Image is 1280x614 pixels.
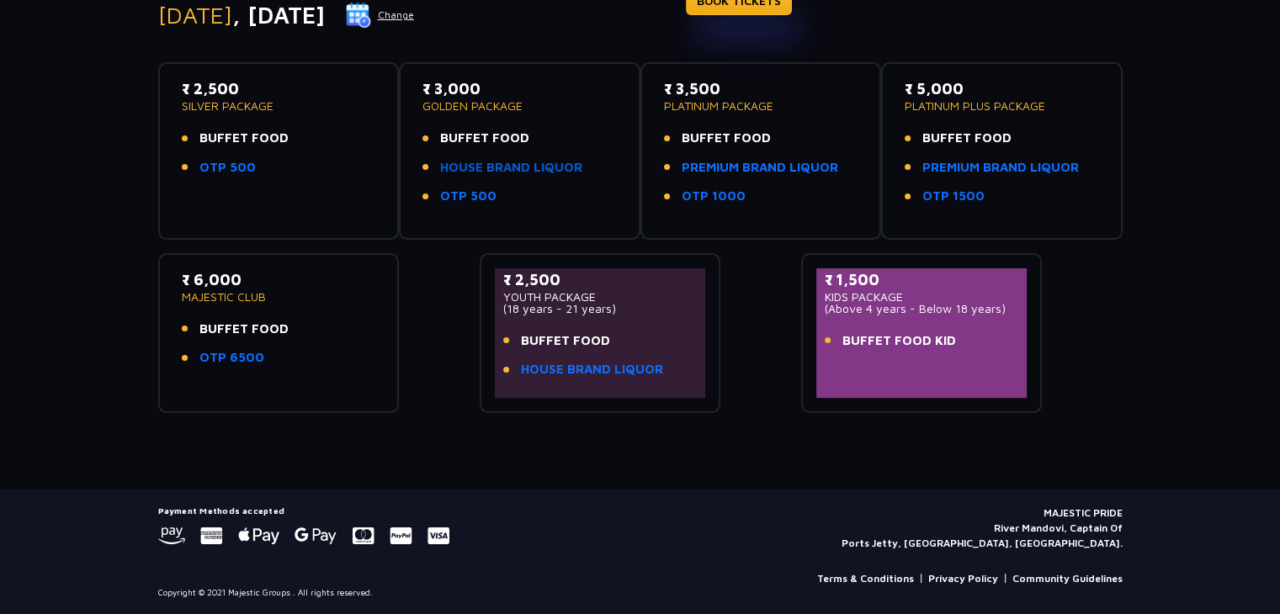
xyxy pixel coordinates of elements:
a: Terms & Conditions [817,571,914,586]
p: YOUTH PACKAGE [503,291,698,303]
p: MAJESTIC CLUB [182,291,376,303]
p: ₹ 1,500 [825,268,1019,291]
p: KIDS PACKAGE [825,291,1019,303]
span: BUFFET FOOD [521,331,610,351]
a: OTP 1000 [682,187,746,206]
p: MAJESTIC PRIDE River Mandovi, Captain Of Ports Jetty, [GEOGRAPHIC_DATA], [GEOGRAPHIC_DATA]. [842,505,1123,551]
p: ₹ 6,000 [182,268,376,291]
p: GOLDEN PACKAGE [422,100,617,112]
h5: Payment Methods accepted [158,505,449,516]
p: ₹ 2,500 [182,77,376,100]
button: Change [345,2,415,29]
a: PREMIUM BRAND LIQUOR [682,158,838,177]
span: BUFFET FOOD [199,320,289,339]
a: HOUSE BRAND LIQUOR [521,360,663,379]
p: ₹ 3,000 [422,77,617,100]
p: ₹ 5,000 [905,77,1099,100]
p: Copyright © 2021 Majestic Groups . All rights reserved. [158,586,373,599]
p: PLATINUM PACKAGE [664,100,858,112]
p: (18 years - 21 years) [503,303,698,315]
span: BUFFET FOOD [922,129,1012,148]
a: OTP 6500 [199,348,264,368]
span: , [DATE] [232,1,325,29]
a: OTP 500 [440,187,497,206]
a: OTP 500 [199,158,256,177]
a: PREMIUM BRAND LIQUOR [922,158,1079,177]
a: Privacy Policy [928,571,998,586]
span: BUFFET FOOD [199,129,289,148]
p: ₹ 3,500 [664,77,858,100]
span: [DATE] [158,1,232,29]
p: (Above 4 years - Below 18 years) [825,303,1019,315]
a: OTP 1500 [922,187,985,206]
a: Community Guidelines [1012,571,1123,586]
a: HOUSE BRAND LIQUOR [440,158,582,177]
span: BUFFET FOOD [440,129,529,148]
p: SILVER PACKAGE [182,100,376,112]
p: PLATINUM PLUS PACKAGE [905,100,1099,112]
p: ₹ 2,500 [503,268,698,291]
span: BUFFET FOOD KID [842,331,956,351]
span: BUFFET FOOD [682,129,771,148]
